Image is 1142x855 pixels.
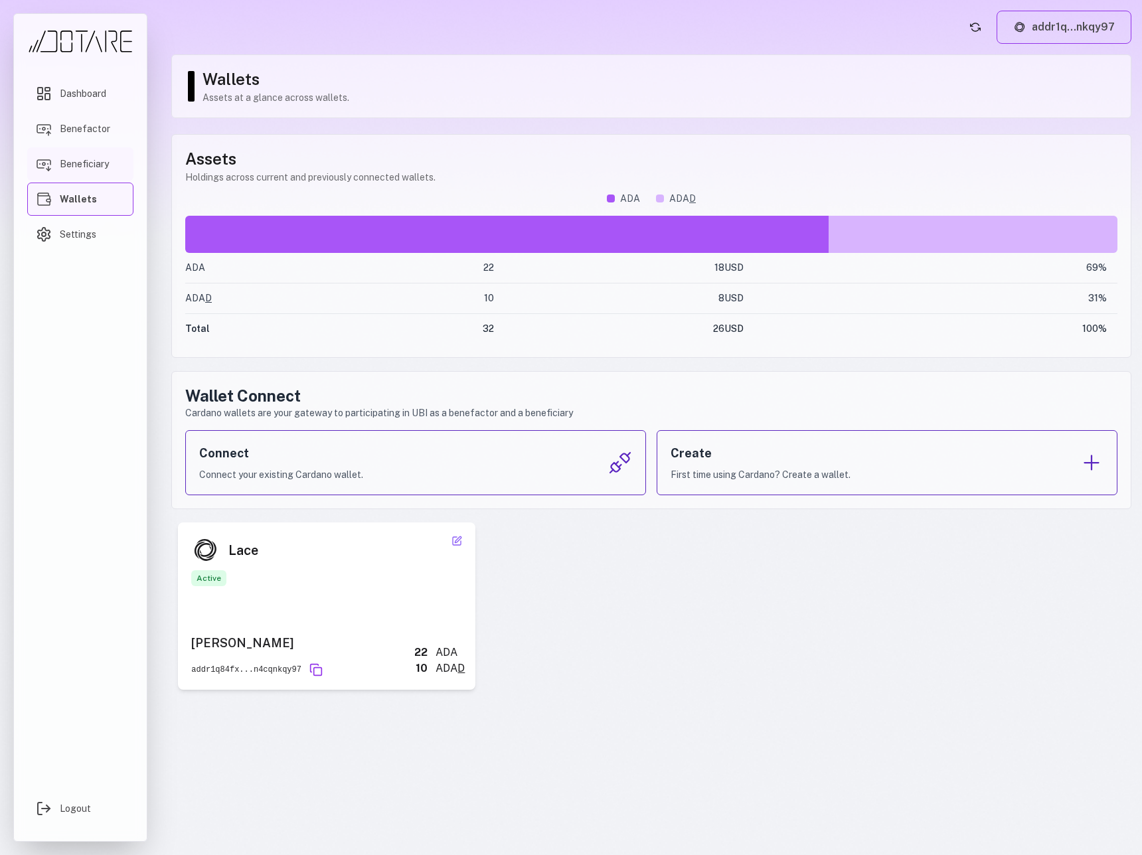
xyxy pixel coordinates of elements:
[309,663,323,676] button: Copy address
[671,444,851,463] h3: Create
[669,193,696,204] span: ADA
[1080,451,1103,475] img: Create
[60,157,109,171] span: Beneficiary
[36,121,52,137] img: Benefactor
[60,87,106,100] span: Dashboard
[185,385,1117,406] h2: Wallet Connect
[199,444,363,463] h3: Connect
[191,570,226,586] div: Active
[744,314,1117,345] td: 100 %
[191,634,323,653] div: [PERSON_NAME]
[36,156,52,172] img: Beneficiary
[671,468,851,481] p: First time using Cardano? Create a wallet.
[191,536,220,565] img: Lace
[402,314,495,345] td: 32
[185,293,212,303] span: ADA
[203,91,1117,104] p: Assets at a glance across wallets.
[36,191,52,207] img: Wallets
[191,664,301,675] div: addr1q84fx...n4cqnkqy97
[414,645,428,661] div: 22
[205,293,212,303] span: D
[620,192,640,205] span: ADA
[185,171,1117,184] p: Holdings across current and previously connected wallets.
[457,662,465,674] span: D
[60,122,110,135] span: Benefactor
[185,314,402,345] td: Total
[436,661,462,676] span: ADA
[185,148,1117,169] h1: Assets
[402,283,495,314] td: 10
[744,253,1117,283] td: 69 %
[997,11,1131,44] button: addr1q...nkqy97
[60,193,97,206] span: Wallets
[185,253,402,283] td: ADA
[203,68,1117,90] h1: Wallets
[449,533,465,549] button: Edit wallet
[185,406,1117,420] p: Cardano wallets are your gateway to participating in UBI as a benefactor and a beneficiary
[402,253,495,283] td: 22
[228,541,258,560] div: Lace
[608,451,632,475] img: Connect
[60,228,96,241] span: Settings
[1013,21,1026,34] img: Lace logo
[494,283,743,314] td: 8 USD
[199,468,363,481] p: Connect your existing Cardano wallet.
[27,30,133,53] img: Dotare Logo
[416,661,428,676] div: 10
[494,314,743,345] td: 26 USD
[744,283,1117,314] td: 31 %
[494,253,743,283] td: 18 USD
[965,17,986,38] button: Refresh account status
[436,645,462,661] div: ADA
[689,193,696,204] span: D
[60,802,91,815] span: Logout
